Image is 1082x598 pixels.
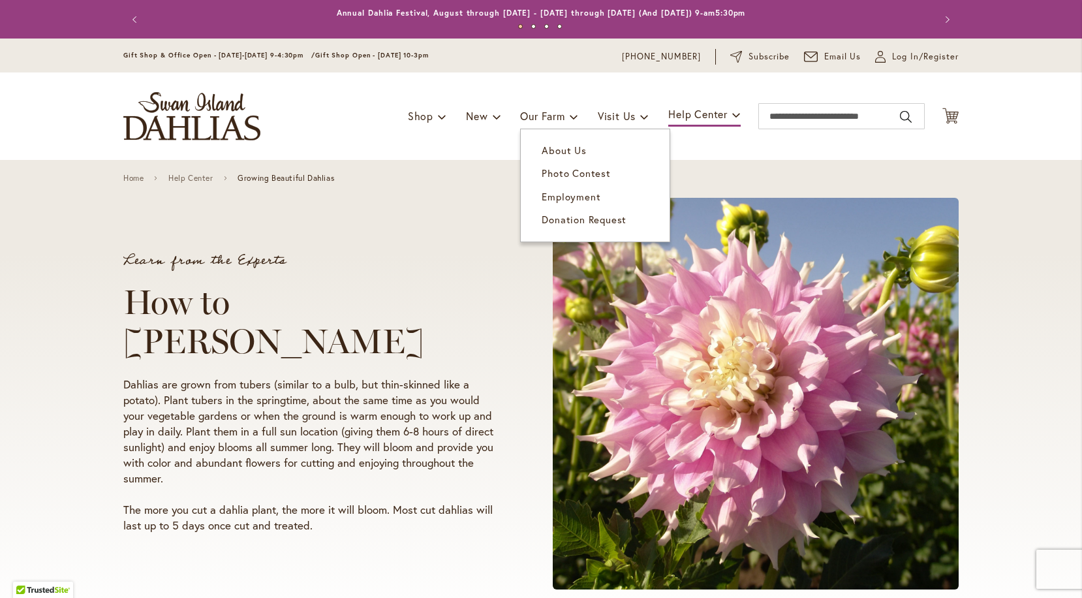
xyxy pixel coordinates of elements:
[668,107,728,121] span: Help Center
[315,51,429,59] span: Gift Shop Open - [DATE] 10-3pm
[542,144,586,157] span: About Us
[749,50,790,63] span: Subscribe
[238,174,334,183] span: Growing Beautiful Dahlias
[466,109,487,123] span: New
[875,50,959,63] a: Log In/Register
[123,283,503,361] h1: How to [PERSON_NAME]
[123,254,503,267] p: Learn from the Experts
[892,50,959,63] span: Log In/Register
[542,190,600,203] span: Employment
[531,24,536,29] button: 2 of 4
[730,50,790,63] a: Subscribe
[123,174,144,183] a: Home
[123,502,503,533] p: The more you cut a dahlia plant, the more it will bloom. Most cut dahlias will last up to 5 days ...
[518,24,523,29] button: 1 of 4
[544,24,549,29] button: 3 of 4
[123,377,503,486] p: Dahlias are grown from tubers (similar to a bulb, but thin-skinned like a potato). Plant tubers i...
[123,92,260,140] a: store logo
[824,50,861,63] span: Email Us
[337,8,746,18] a: Annual Dahlia Festival, August through [DATE] - [DATE] through [DATE] (And [DATE]) 9-am5:30pm
[933,7,959,33] button: Next
[123,51,315,59] span: Gift Shop & Office Open - [DATE]-[DATE] 9-4:30pm /
[542,166,610,180] span: Photo Contest
[168,174,213,183] a: Help Center
[520,109,564,123] span: Our Farm
[408,109,433,123] span: Shop
[598,109,636,123] span: Visit Us
[622,50,701,63] a: [PHONE_NUMBER]
[542,213,626,226] span: Donation Request
[557,24,562,29] button: 4 of 4
[804,50,861,63] a: Email Us
[123,7,149,33] button: Previous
